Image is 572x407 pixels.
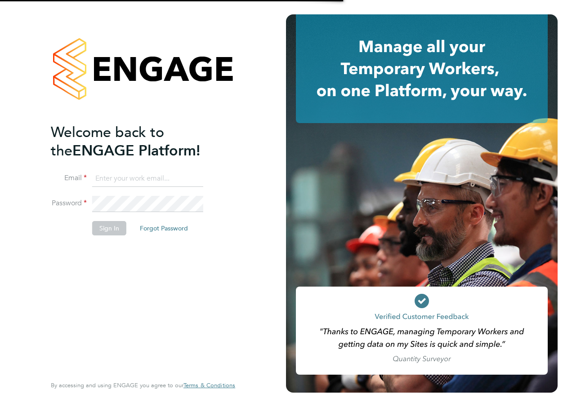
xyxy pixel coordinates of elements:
[51,173,87,183] label: Email
[92,221,126,235] button: Sign In
[51,381,235,389] span: By accessing and using ENGAGE you agree to our
[183,382,235,389] a: Terms & Conditions
[133,221,195,235] button: Forgot Password
[51,199,87,208] label: Password
[92,171,203,187] input: Enter your work email...
[51,123,226,160] h2: ENGAGE Platform!
[51,124,164,159] span: Welcome back to the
